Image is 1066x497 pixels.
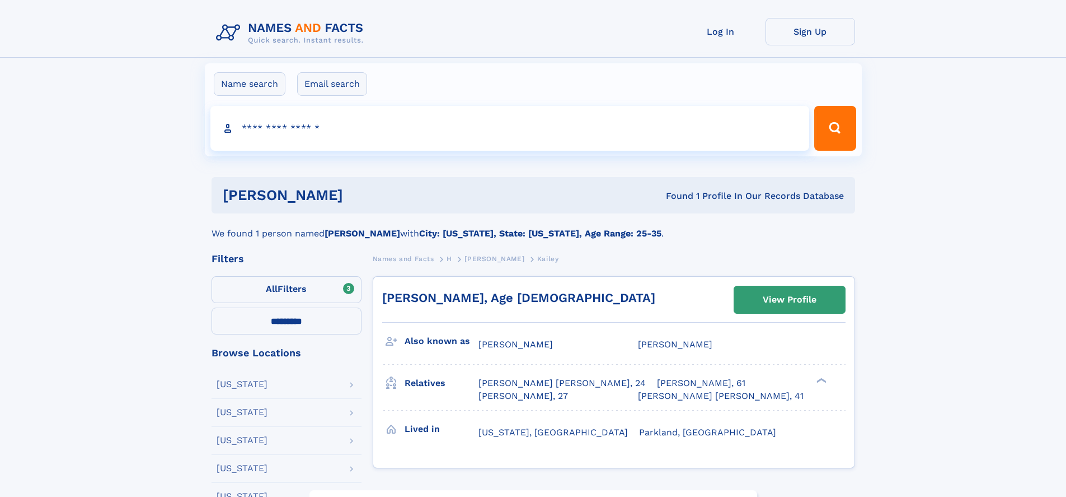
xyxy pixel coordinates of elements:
[373,252,434,266] a: Names and Facts
[478,339,553,350] span: [PERSON_NAME]
[537,255,559,263] span: Kailey
[447,252,452,266] a: H
[212,18,373,48] img: Logo Names and Facts
[766,18,855,45] a: Sign Up
[212,348,361,358] div: Browse Locations
[325,228,400,239] b: [PERSON_NAME]
[212,213,855,240] div: We found 1 person named with .
[405,420,478,439] h3: Lived in
[464,252,524,266] a: [PERSON_NAME]
[217,380,267,389] div: [US_STATE]
[217,436,267,445] div: [US_STATE]
[734,286,845,313] a: View Profile
[212,276,361,303] label: Filters
[405,332,478,351] h3: Also known as
[763,287,816,313] div: View Profile
[638,339,712,350] span: [PERSON_NAME]
[419,228,661,239] b: City: [US_STATE], State: [US_STATE], Age Range: 25-35
[405,374,478,393] h3: Relatives
[447,255,452,263] span: H
[478,390,568,402] a: [PERSON_NAME], 27
[223,188,505,202] h1: [PERSON_NAME]
[814,377,827,384] div: ❯
[814,106,856,151] button: Search Button
[639,427,776,438] span: Parkland, [GEOGRAPHIC_DATA]
[212,254,361,264] div: Filters
[382,291,655,305] a: [PERSON_NAME], Age [DEMOGRAPHIC_DATA]
[210,106,810,151] input: search input
[464,255,524,263] span: [PERSON_NAME]
[217,464,267,473] div: [US_STATE]
[214,72,285,96] label: Name search
[657,377,745,389] a: [PERSON_NAME], 61
[478,427,628,438] span: [US_STATE], [GEOGRAPHIC_DATA]
[297,72,367,96] label: Email search
[266,284,278,294] span: All
[504,190,844,202] div: Found 1 Profile In Our Records Database
[638,390,804,402] a: [PERSON_NAME] [PERSON_NAME], 41
[478,377,646,389] a: [PERSON_NAME] [PERSON_NAME], 24
[676,18,766,45] a: Log In
[217,408,267,417] div: [US_STATE]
